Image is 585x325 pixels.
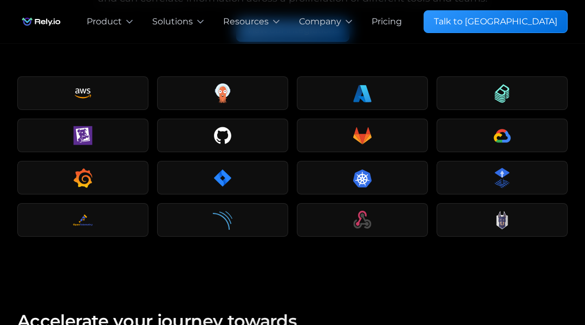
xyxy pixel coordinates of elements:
img: Rely.io logo [17,11,65,32]
div: Talk to [GEOGRAPHIC_DATA] [434,15,557,28]
a: Talk to [GEOGRAPHIC_DATA] [424,10,568,33]
div: Resources [223,15,269,28]
div: Solutions [152,15,193,28]
div: Company [299,15,341,28]
a: home [17,11,65,32]
iframe: Chatbot [513,253,570,310]
a: Pricing [372,15,402,28]
div: Product [87,15,122,28]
